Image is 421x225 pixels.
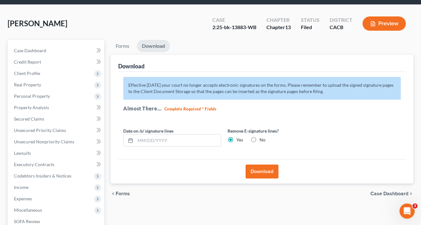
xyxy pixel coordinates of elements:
span: Unsecured Priority Claims [14,128,66,133]
button: chevron_left Forms [111,191,138,196]
label: Yes [236,137,243,143]
strong: Complete Required * Fields [164,106,217,111]
div: Chapter [266,16,291,24]
a: Case Dashboard chevron_right [370,191,413,196]
span: Real Property [14,82,41,87]
span: Codebtors Insiders & Notices [14,173,71,178]
span: Case Dashboard [14,48,46,53]
a: Case Dashboard [9,45,104,56]
label: No [259,137,265,143]
div: Case [212,16,256,24]
a: Secured Claims [9,113,104,125]
a: Unsecured Priority Claims [9,125,104,136]
span: Case Dashboard [370,191,408,196]
a: Download [137,40,170,52]
span: Expenses [14,196,32,201]
h5: Almost There... [123,105,401,112]
i: chevron_right [408,191,413,196]
span: Unsecured Nonpriority Claims [14,139,74,144]
label: Remove E-signature lines? [228,128,326,134]
span: Personal Property [14,93,50,99]
span: SOFA Review [14,219,40,224]
div: Chapter [266,24,291,31]
span: Credit Report [14,59,41,65]
a: Credit Report [9,56,104,68]
div: CACB [330,24,352,31]
input: MM/DD/YYYY [135,134,221,147]
a: Lawsuits [9,147,104,159]
span: 3 [412,203,418,209]
div: Download [118,62,144,70]
a: Property Analysis [9,102,104,113]
span: Miscellaneous [14,207,42,213]
div: Status [301,16,320,24]
button: Download [246,165,278,178]
div: Filed [301,24,320,31]
span: Income [14,184,28,190]
a: Executory Contracts [9,159,104,170]
iframe: Intercom live chat [400,203,415,219]
i: chevron_left [111,191,116,196]
a: Unsecured Nonpriority Claims [9,136,104,147]
div: 2:25-bk-13883-WB [212,24,256,31]
span: Forms [116,191,130,196]
span: Executory Contracts [14,162,54,167]
button: Preview [363,16,406,31]
p: Effective [DATE] your court no longer accepts electronic signatures on the forms. Please remember... [123,77,401,100]
span: Client Profile [14,71,40,76]
a: Forms [111,40,134,52]
span: 13 [285,24,291,30]
div: District [330,16,352,24]
label: Date on /s/ signature lines [123,128,174,134]
span: Property Analysis [14,105,49,110]
span: Secured Claims [14,116,44,122]
span: Lawsuits [14,150,31,156]
span: [PERSON_NAME] [8,19,67,28]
